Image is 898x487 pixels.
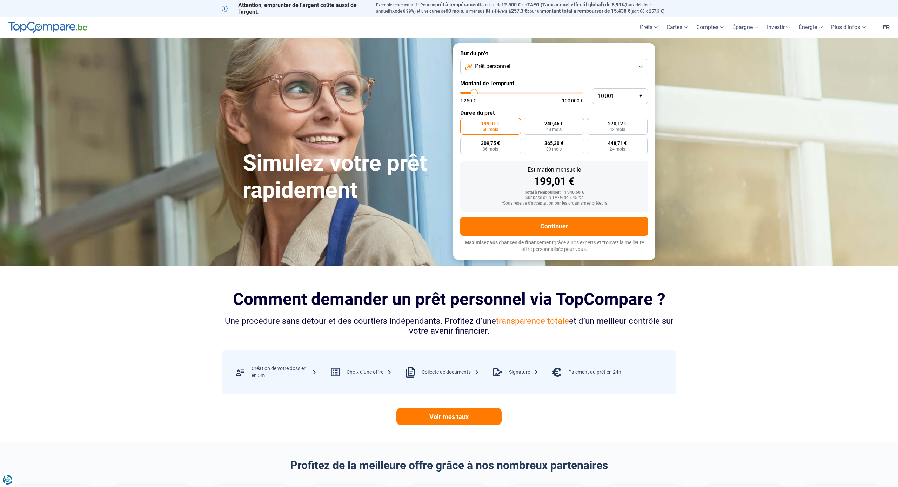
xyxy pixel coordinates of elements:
span: 448,71 € [608,141,627,146]
p: Exemple représentatif : Pour un tous but de , un (taux débiteur annuel de 8,99%) et une durée de ... [376,2,676,14]
h2: Profitez de la meilleure offre grâce à nos nombreux partenaires [222,459,676,472]
a: Plus d'infos [827,17,870,38]
a: Énergie [795,17,827,38]
label: Montant de l'emprunt [460,80,648,87]
p: grâce à nos experts et trouvez la meilleure offre personnalisée pour vous. [460,239,648,253]
span: 240,45 € [544,121,563,126]
span: montant total à rembourser de 15.438 € [542,8,630,14]
button: Prêt personnel [460,59,648,74]
div: Estimation mensuelle [466,167,643,173]
h1: Simulez votre prêt rapidement [243,150,445,204]
div: Une procédure sans détour et des courtiers indépendants. Profitez d’une et d’un meilleur contrôle... [222,316,676,336]
span: 24 mois [610,147,625,151]
span: fixe [389,8,397,14]
p: Attention, emprunter de l'argent coûte aussi de l'argent. [222,2,368,15]
h2: Comment demander un prêt personnel via TopCompare ? [222,289,676,309]
div: Total à rembourser: 11 940,60 € [466,190,643,195]
div: Choix d’une offre [347,369,392,376]
span: 36 mois [483,147,498,151]
span: 48 mois [546,127,562,132]
span: prêt à tempérament [435,2,480,7]
span: 199,01 € [481,121,500,126]
a: Épargne [728,17,763,38]
div: *Sous réserve d'acceptation par les organismes prêteurs [466,201,643,206]
div: Création de votre dossier en 5m [252,365,317,379]
label: Durée du prêt [460,109,648,116]
span: 42 mois [610,127,625,132]
a: Cartes [662,17,692,38]
span: TAEG (Taux annuel effectif global) de 8,99% [527,2,625,7]
span: 30 mois [546,147,562,151]
span: 365,30 € [544,141,563,146]
div: Signature [509,369,538,376]
a: fr [879,17,894,38]
span: 1 250 € [460,98,476,103]
span: Maximisez vos chances de financement [465,240,554,245]
span: Prêt personnel [475,62,510,70]
span: 257,3 € [511,8,527,14]
button: Continuer [460,217,648,236]
span: 60 mois [483,127,498,132]
div: 199,01 € [466,176,643,187]
a: Investir [763,17,795,38]
span: 309,75 € [481,141,500,146]
span: 270,12 € [608,121,627,126]
div: Sur base d'un TAEG de 7,45 %* [466,195,643,200]
div: Collecte de documents [422,369,479,376]
a: Voir mes taux [396,408,502,425]
a: Prêts [636,17,662,38]
label: But du prêt [460,50,648,57]
span: 100 000 € [562,98,583,103]
span: 12.500 € [501,2,521,7]
span: transparence totale [496,316,569,326]
span: € [639,93,643,99]
div: Paiement du prêt en 24h [568,369,621,376]
a: Comptes [692,17,728,38]
span: 60 mois [445,8,463,14]
img: TopCompare [8,22,87,33]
